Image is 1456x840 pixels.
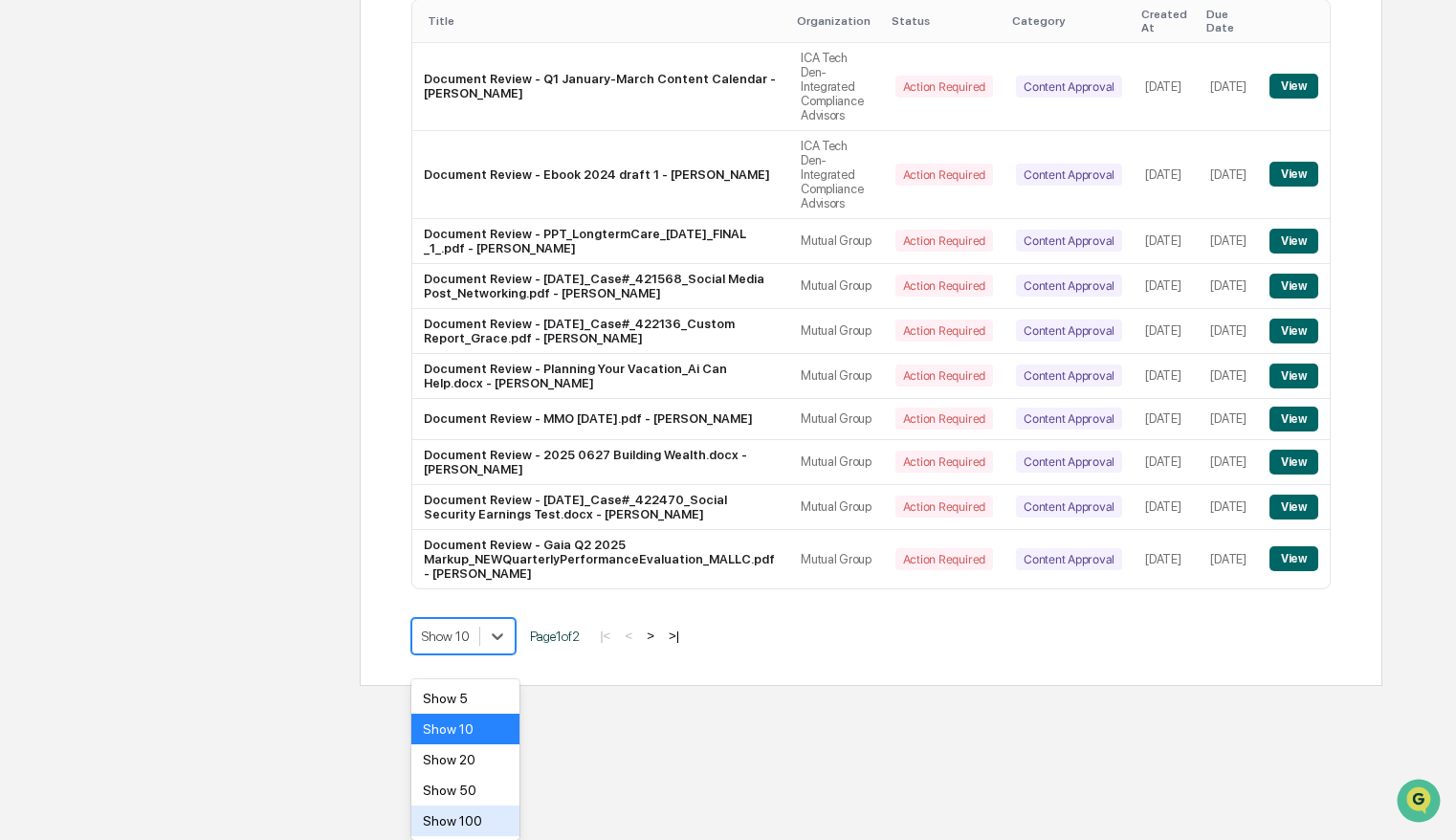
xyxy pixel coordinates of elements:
[1016,365,1122,387] div: Content Approval
[412,131,789,219] td: Document Review - Ebook 2024 draft 1 - [PERSON_NAME]
[135,323,232,339] a: Powered byPylon
[412,354,789,399] td: Document Review - Planning Your Vacation_Ai Can Help.docx - [PERSON_NAME]
[1134,530,1199,588] td: [DATE]
[411,683,519,714] div: Show 5
[50,87,316,107] input: Clear
[789,440,884,485] td: Mutual Group
[412,309,789,354] td: Document Review - [DATE]_Case#_422136_Custom Report_Grace.pdf - [PERSON_NAME]
[190,324,232,339] span: Pylon
[1016,548,1122,570] div: Content Approval
[789,219,884,264] td: Mutual Group
[158,241,237,260] span: Attestations
[789,131,884,219] td: ICA Tech Den-Integrated Compliance Advisors
[1199,131,1258,219] td: [DATE]
[1395,777,1446,829] iframe: Open customer support
[895,548,993,570] div: Action Required
[38,277,121,297] span: Data Lookup
[1269,162,1318,187] button: View
[1134,354,1199,399] td: [DATE]
[428,14,782,28] div: Title
[1016,164,1122,186] div: Content Approval
[797,14,876,28] div: Organization
[1206,8,1250,34] div: Due Date
[895,451,993,473] div: Action Required
[11,270,128,304] a: 🔎Data Lookup
[131,233,245,268] a: 🗄️Attestations
[530,629,580,644] span: Page 1 of 2
[19,243,34,258] div: 🖐️
[1199,440,1258,485] td: [DATE]
[789,264,884,309] td: Mutual Group
[1269,450,1318,475] button: View
[38,241,123,260] span: Preclearance
[411,806,519,836] div: Show 100
[65,166,242,181] div: We're available if you need us!
[1269,364,1318,388] button: View
[594,628,616,644] button: |<
[1199,485,1258,530] td: [DATE]
[641,628,660,644] button: >
[19,146,54,181] img: 1746055101610-c473b297-6a78-478c-a979-82029cc54cd1
[1269,495,1318,519] button: View
[1269,74,1318,99] button: View
[1016,76,1122,98] div: Content Approval
[895,496,993,518] div: Action Required
[1134,309,1199,354] td: [DATE]
[895,230,993,252] div: Action Required
[1269,229,1318,254] button: View
[1134,440,1199,485] td: [DATE]
[1016,230,1122,252] div: Content Approval
[1134,131,1199,219] td: [DATE]
[789,485,884,530] td: Mutual Group
[895,164,993,186] div: Action Required
[412,43,789,131] td: Document Review - Q1 January-March Content Calendar - [PERSON_NAME]
[1016,275,1122,297] div: Content Approval
[1199,309,1258,354] td: [DATE]
[892,14,997,28] div: Status
[1016,320,1122,342] div: Content Approval
[412,219,789,264] td: Document Review - PPT_LongtermCare_[DATE]_FINAL _1_.pdf - [PERSON_NAME]
[1269,274,1318,298] button: View
[789,43,884,131] td: ICA Tech Den-Integrated Compliance Advisors
[411,775,519,806] div: Show 50
[895,365,993,387] div: Action Required
[1269,546,1318,571] button: View
[1016,496,1122,518] div: Content Approval
[1141,8,1191,34] div: Created At
[411,744,519,775] div: Show 20
[19,279,34,295] div: 🔎
[412,530,789,588] td: Document Review - Gaia Q2 2025 Markup_NEWQuarterlyPerformanceEvaluation_MALLC.pdf - [PERSON_NAME]
[1134,43,1199,131] td: [DATE]
[325,152,348,175] button: Start new chat
[412,264,789,309] td: Document Review - [DATE]_Case#_421568_Social Media Post_Networking.pdf - [PERSON_NAME]
[1269,407,1318,431] button: View
[1199,264,1258,309] td: [DATE]
[895,408,993,430] div: Action Required
[895,76,993,98] div: Action Required
[1016,451,1122,473] div: Content Approval
[412,399,789,440] td: Document Review - MMO [DATE].pdf - [PERSON_NAME]
[1134,219,1199,264] td: [DATE]
[1134,399,1199,440] td: [DATE]
[1199,399,1258,440] td: [DATE]
[789,530,884,588] td: Mutual Group
[1199,354,1258,399] td: [DATE]
[895,320,993,342] div: Action Required
[789,354,884,399] td: Mutual Group
[411,714,519,744] div: Show 10
[789,399,884,440] td: Mutual Group
[1199,43,1258,131] td: [DATE]
[1269,319,1318,343] button: View
[65,146,314,166] div: Start new chat
[11,233,131,268] a: 🖐️Preclearance
[19,40,348,71] p: How can we help?
[1199,530,1258,588] td: [DATE]
[619,628,638,644] button: <
[789,309,884,354] td: Mutual Group
[1199,219,1258,264] td: [DATE]
[1134,485,1199,530] td: [DATE]
[1016,408,1122,430] div: Content Approval
[139,243,154,258] div: 🗄️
